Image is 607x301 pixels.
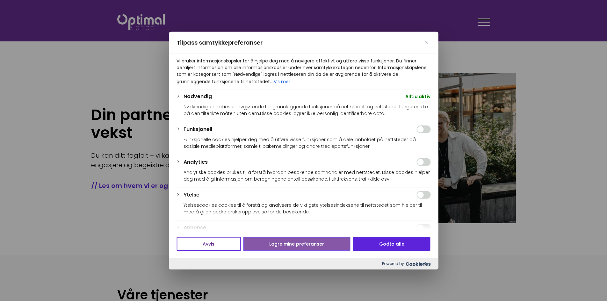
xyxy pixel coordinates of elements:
[184,92,212,100] button: Nødvendig
[274,77,290,85] button: Vis mer
[416,125,430,133] input: Muliggjøre Funksjonell
[416,191,430,198] input: Muliggjøre Ytelse
[243,237,350,251] button: Lagre mine preferanser
[184,136,430,149] p: Funksjonelle cookies hjelper deg med å utføre visse funksjoner som å dele innholdet på nettstedet...
[425,41,428,44] img: Close
[405,92,430,100] span: Alltid aktiv
[184,169,430,182] p: Analytiske cookies brukes til å forstå hvordan besøkende samhandler med nettstedet. Disse cookies...
[184,202,430,215] p: Ytelsescookies cookies til å forstå og analysere de viktigste ytelsesindeksene til nettstedet som...
[177,57,430,85] p: Vi bruker informasjonskapsler for å hjelpe deg med å navigere effektivt og utføre visse funksjone...
[184,158,208,166] button: Analytics
[184,125,212,133] button: Funksjonell
[416,158,430,166] input: Muliggjøre Analytics
[177,39,263,46] span: Tilpass samtykkepreferanser
[406,262,430,266] img: Cookieyes logo
[423,39,430,46] button: Lukk
[169,258,438,269] div: Powered by
[184,103,430,117] p: Nødvendige cookies er avgjørende for grunnleggende funksjoner på nettstedet, og nettstedet funger...
[353,237,430,251] button: Godta alle
[184,191,199,198] button: Ytelse
[169,32,438,269] div: Tilpass samtykkepreferanser
[177,237,241,251] button: Avvis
